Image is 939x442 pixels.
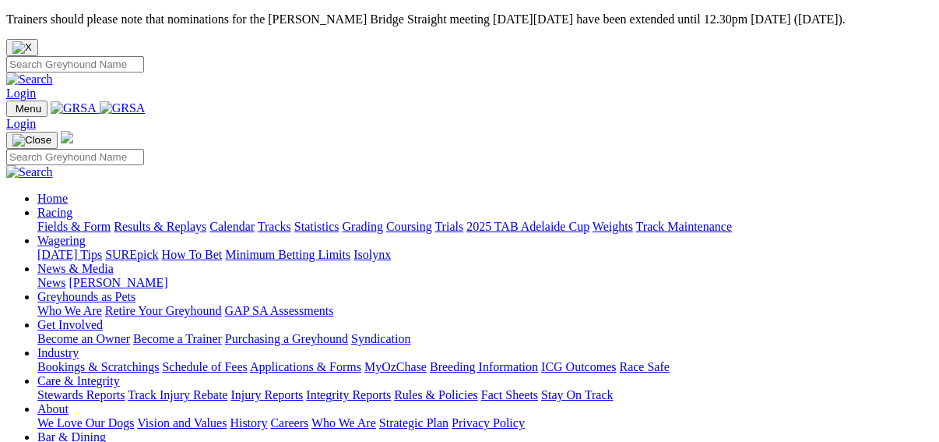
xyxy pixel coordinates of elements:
a: MyOzChase [364,360,427,373]
span: Menu [16,103,41,115]
a: Stewards Reports [37,388,125,401]
a: Tracks [258,220,291,233]
a: Breeding Information [430,360,538,373]
a: Purchasing a Greyhound [225,332,348,345]
a: Fields & Form [37,220,111,233]
div: News & Media [37,276,933,290]
a: News & Media [37,262,114,275]
img: Search [6,165,53,179]
a: Grading [343,220,383,233]
a: Vision and Values [137,416,227,430]
a: Syndication [351,332,410,345]
button: Toggle navigation [6,132,58,149]
a: Become a Trainer [133,332,222,345]
a: Get Involved [37,318,103,331]
button: Toggle navigation [6,101,47,117]
img: logo-grsa-white.png [61,131,73,143]
a: How To Bet [162,248,223,261]
a: Who We Are [37,304,102,317]
img: X [12,41,32,54]
a: We Love Our Dogs [37,416,134,430]
a: Care & Integrity [37,374,120,387]
a: 2025 TAB Adelaide Cup [466,220,589,233]
a: Login [6,117,36,130]
div: Care & Integrity [37,388,933,402]
div: Greyhounds as Pets [37,304,933,318]
a: Track Maintenance [636,220,732,233]
a: Privacy Policy [452,416,525,430]
a: Injury Reports [230,388,303,401]
a: Weights [593,220,633,233]
input: Search [6,149,144,165]
a: Retire Your Greyhound [105,304,222,317]
a: Statistics [294,220,339,233]
a: Careers [270,416,308,430]
a: Applications & Forms [250,360,361,373]
div: Industry [37,360,933,374]
a: History [230,416,267,430]
img: GRSA [100,101,146,115]
a: SUREpick [105,248,158,261]
a: Become an Owner [37,332,130,345]
a: Schedule of Fees [162,360,247,373]
a: Home [37,192,68,205]
a: Bookings & Scratchings [37,360,159,373]
a: Race Safe [619,360,669,373]
a: GAP SA Assessments [225,304,334,317]
input: Search [6,56,144,72]
div: Wagering [37,248,933,262]
a: ICG Outcomes [541,360,616,373]
a: Trials [434,220,463,233]
button: Close [6,39,38,56]
a: Racing [37,206,72,219]
a: Isolynx [353,248,391,261]
a: Results & Replays [114,220,206,233]
img: GRSA [51,101,97,115]
div: About [37,416,933,430]
a: Fact Sheets [481,388,538,401]
a: Who We Are [311,416,376,430]
a: Login [6,87,36,100]
a: [PERSON_NAME] [69,276,167,289]
a: Greyhounds as Pets [37,290,135,303]
img: Search [6,72,53,87]
a: Stay On Track [541,388,613,401]
a: About [37,402,69,415]
a: Rules & Policies [394,388,478,401]
a: Coursing [386,220,432,233]
a: Track Injury Rebate [128,388,227,401]
a: Industry [37,346,79,359]
a: News [37,276,65,289]
a: Integrity Reports [306,388,391,401]
div: Racing [37,220,933,234]
img: Close [12,134,51,147]
a: Calendar [209,220,255,233]
p: Trainers should please note that nominations for the [PERSON_NAME] Bridge Straight meeting [DATE]... [6,12,933,27]
div: Get Involved [37,332,933,346]
a: Wagering [37,234,86,247]
a: Strategic Plan [379,416,448,430]
a: Minimum Betting Limits [225,248,350,261]
a: [DATE] Tips [37,248,102,261]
